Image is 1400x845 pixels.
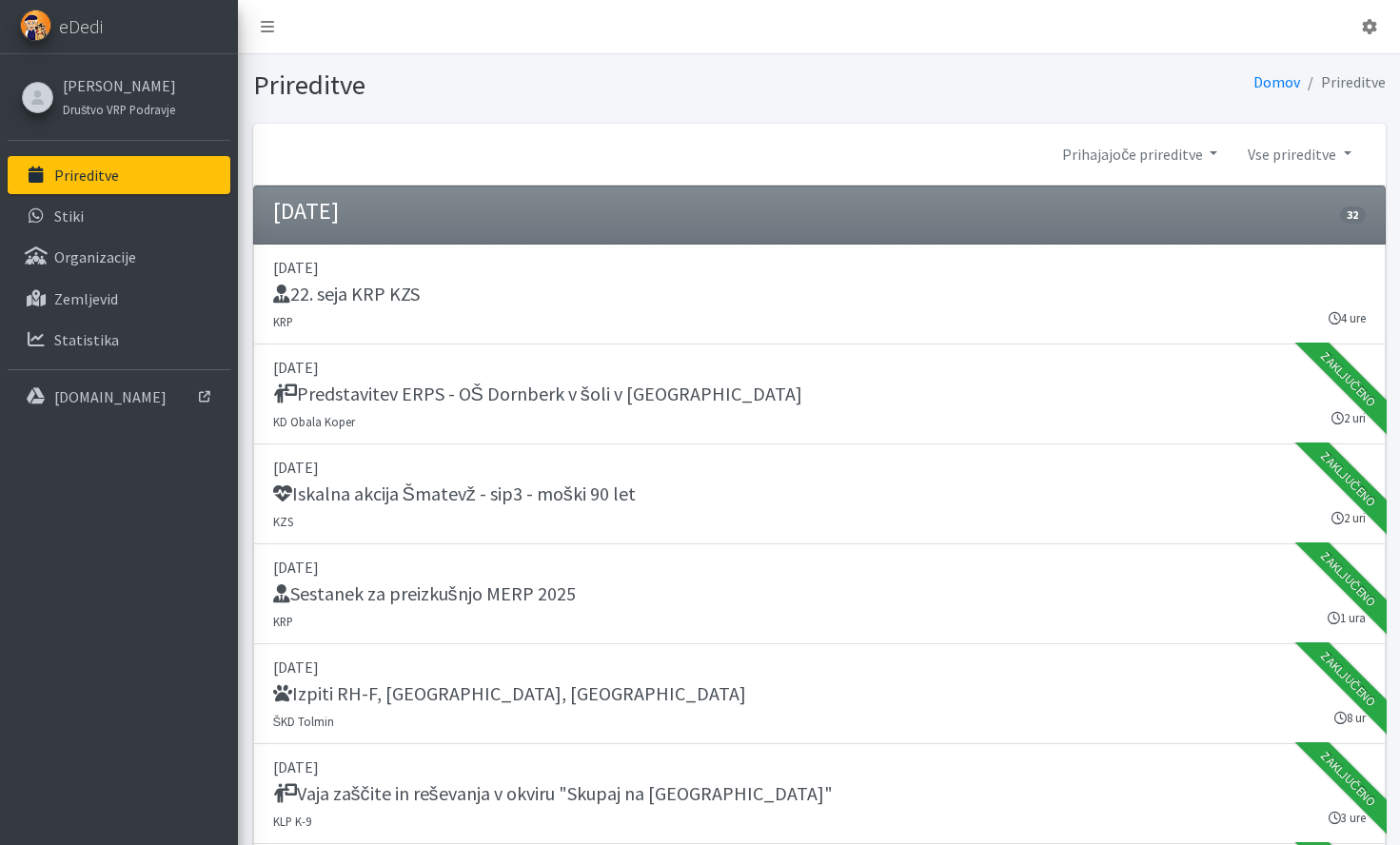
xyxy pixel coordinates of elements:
[1047,135,1232,173] a: Prihajajoče prireditve
[8,280,230,318] a: Zemljevid
[59,12,103,41] span: eDedi
[273,656,1366,678] p: [DATE]
[54,206,84,226] p: Stiki
[54,247,136,266] p: Organizacije
[8,321,230,359] a: Statistika
[63,102,175,117] small: Društvo VRP Podravje
[20,10,51,41] img: eDedi
[273,456,1366,479] p: [DATE]
[8,378,230,416] a: [DOMAIN_NAME]
[273,782,833,805] h5: Vaja zaščite in reševanja v okviru "Skupaj na [GEOGRAPHIC_DATA]"
[273,283,420,305] h5: 22. seja KRP KZS
[273,356,1366,379] p: [DATE]
[273,814,311,829] small: KLP K-9
[1232,135,1366,173] a: Vse prireditve
[253,245,1386,344] a: [DATE] 22. seja KRP KZS KRP 4 ure
[54,289,118,308] p: Zemljevid
[273,383,802,405] h5: Predstavitev ERPS - OŠ Dornberk v šoli v [GEOGRAPHIC_DATA]
[253,544,1386,644] a: [DATE] Sestanek za preizkušnjo MERP 2025 KRP 1 ura Zaključeno
[273,582,576,605] h5: Sestanek za preizkušnjo MERP 2025
[273,514,293,529] small: KZS
[1253,72,1300,91] a: Domov
[253,344,1386,444] a: [DATE] Predstavitev ERPS - OŠ Dornberk v šoli v [GEOGRAPHIC_DATA] KD Obala Koper 2 uri Zaključeno
[273,756,1366,778] p: [DATE]
[273,414,355,429] small: KD Obala Koper
[253,744,1386,844] a: [DATE] Vaja zaščite in reševanja v okviru "Skupaj na [GEOGRAPHIC_DATA]" KLP K-9 3 ure Zaključeno
[54,330,119,349] p: Statistika
[273,614,293,629] small: KRP
[1300,69,1386,96] li: Prireditve
[1329,309,1366,327] small: 4 ure
[8,238,230,276] a: Organizacije
[273,198,339,226] h4: [DATE]
[63,74,176,97] a: [PERSON_NAME]
[1340,206,1365,224] span: 32
[8,156,230,194] a: Prireditve
[273,482,636,505] h5: Iskalna akcija Šmatevž - sip3 - moški 90 let
[253,644,1386,744] a: [DATE] Izpiti RH-F, [GEOGRAPHIC_DATA], [GEOGRAPHIC_DATA] ŠKD Tolmin 8 ur Zaključeno
[273,682,746,705] h5: Izpiti RH-F, [GEOGRAPHIC_DATA], [GEOGRAPHIC_DATA]
[273,256,1366,279] p: [DATE]
[54,387,167,406] p: [DOMAIN_NAME]
[8,197,230,235] a: Stiki
[273,714,335,729] small: ŠKD Tolmin
[273,314,293,329] small: KRP
[273,556,1366,579] p: [DATE]
[54,166,119,185] p: Prireditve
[253,69,813,102] h1: Prireditve
[253,444,1386,544] a: [DATE] Iskalna akcija Šmatevž - sip3 - moški 90 let KZS 2 uri Zaključeno
[63,97,176,120] a: Društvo VRP Podravje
